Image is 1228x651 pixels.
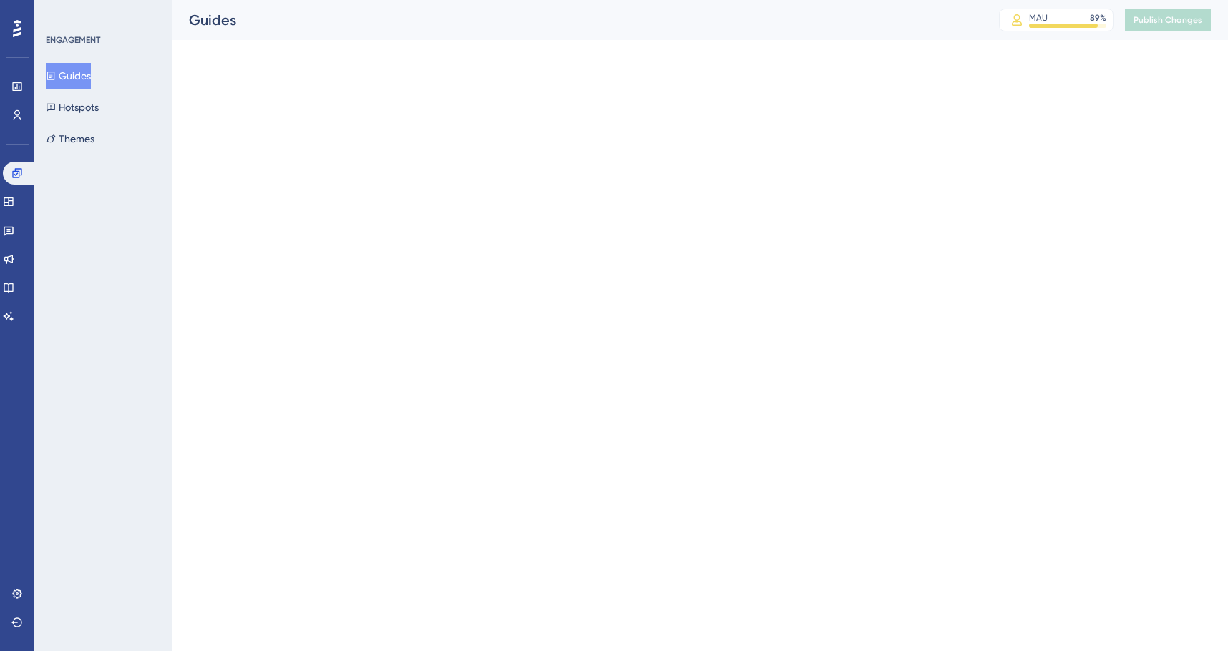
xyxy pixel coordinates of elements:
button: Guides [46,63,91,89]
button: Hotspots [46,94,99,120]
div: MAU [1029,12,1048,24]
button: Publish Changes [1125,9,1211,31]
span: Publish Changes [1134,14,1202,26]
div: 89 % [1090,12,1106,24]
div: Guides [189,10,963,30]
div: ENGAGEMENT [46,34,100,46]
button: Themes [46,126,94,152]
